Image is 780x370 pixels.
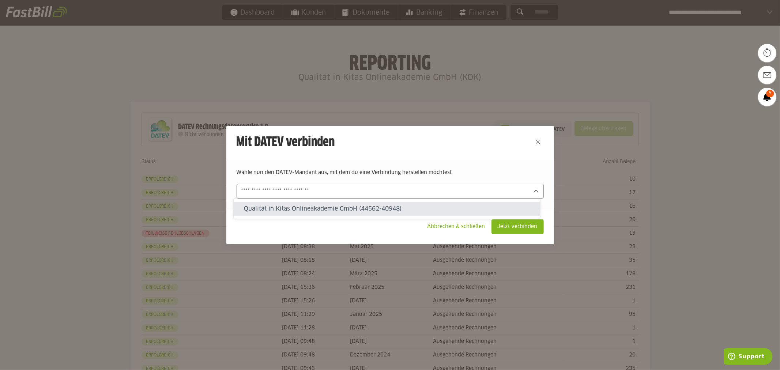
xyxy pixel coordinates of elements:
a: 5 [758,88,776,106]
sl-button: Jetzt verbinden [491,219,544,234]
sl-option: Qualität in Kitas Onlineakademie GmbH (44562-40948) [234,202,540,216]
span: 5 [766,90,774,97]
sl-button: Abbrechen & schließen [421,219,491,234]
iframe: Öffnet ein Widget, in dem Sie weitere Informationen finden [724,348,773,366]
p: Wähle nun den DATEV-Mandant aus, mit dem du eine Verbindung herstellen möchtest [237,169,544,177]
